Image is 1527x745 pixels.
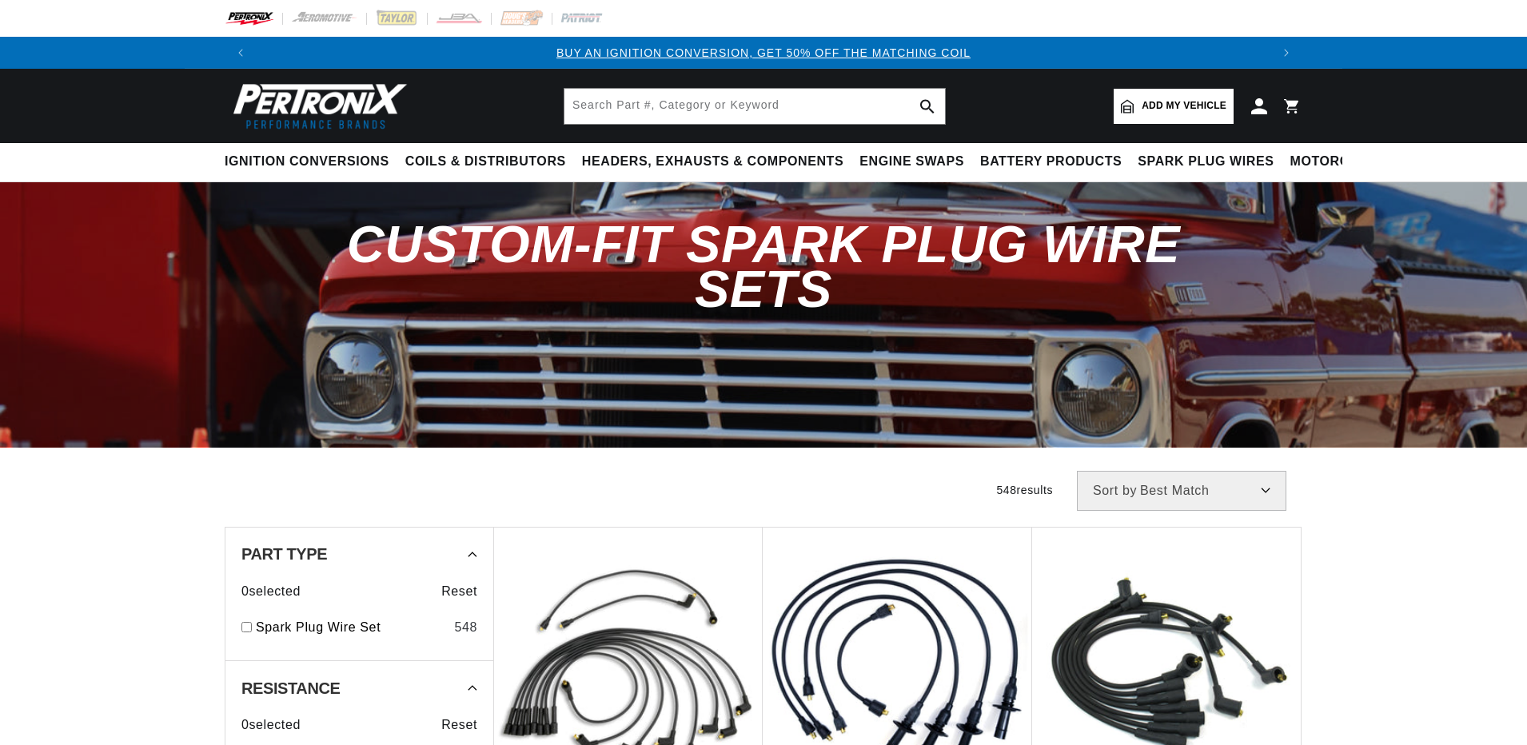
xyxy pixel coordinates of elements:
[1282,143,1393,181] summary: Motorcycle
[225,37,257,69] button: Translation missing: en.sections.announcements.previous_announcement
[405,153,566,170] span: Coils & Distributors
[972,143,1130,181] summary: Battery Products
[1130,143,1282,181] summary: Spark Plug Wires
[574,143,851,181] summary: Headers, Exhausts & Components
[441,715,477,735] span: Reset
[564,89,945,124] input: Search Part #, Category or Keyword
[241,581,301,602] span: 0 selected
[582,153,843,170] span: Headers, Exhausts & Components
[256,617,448,638] a: Spark Plug Wire Set
[347,215,1180,317] span: Custom-Fit Spark Plug Wire Sets
[225,153,389,170] span: Ignition Conversions
[257,44,1270,62] div: Announcement
[980,153,1122,170] span: Battery Products
[241,715,301,735] span: 0 selected
[397,143,574,181] summary: Coils & Distributors
[1093,484,1137,497] span: Sort by
[1114,89,1234,124] a: Add my vehicle
[241,680,340,696] span: Resistance
[241,546,327,562] span: Part Type
[225,78,409,133] img: Pertronix
[910,89,945,124] button: search button
[257,44,1270,62] div: 1 of 3
[1290,153,1385,170] span: Motorcycle
[996,484,1053,496] span: 548 results
[1077,471,1286,511] select: Sort by
[851,143,972,181] summary: Engine Swaps
[859,153,964,170] span: Engine Swaps
[185,37,1342,69] slideshow-component: Translation missing: en.sections.announcements.announcement_bar
[1138,153,1274,170] span: Spark Plug Wires
[556,46,971,59] a: BUY AN IGNITION CONVERSION, GET 50% OFF THE MATCHING COIL
[1270,37,1302,69] button: Translation missing: en.sections.announcements.next_announcement
[454,617,477,638] div: 548
[225,143,397,181] summary: Ignition Conversions
[441,581,477,602] span: Reset
[1142,98,1226,114] span: Add my vehicle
